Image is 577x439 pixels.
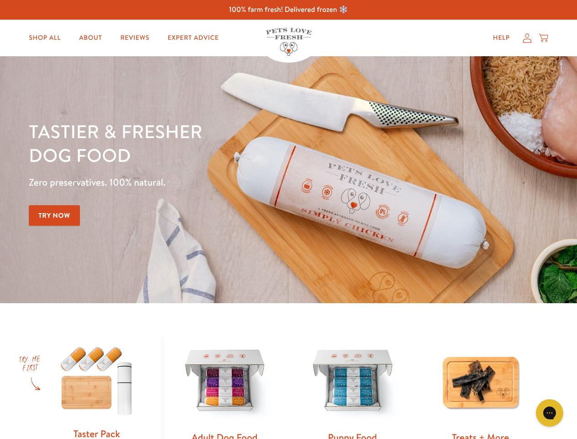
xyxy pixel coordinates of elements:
[486,29,517,47] a: Help
[29,119,375,167] h1: Tastier & fresher dog food
[29,174,375,191] p: Zero preservatives. 100% natural.
[21,29,68,47] a: Shop All
[29,205,80,226] a: Try Now
[266,28,312,56] img: Pets Love Fresh
[531,396,568,430] iframe: Gorgias live chat messenger
[113,29,156,47] a: Reviews
[160,29,226,47] a: Expert Advice
[72,29,109,47] a: About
